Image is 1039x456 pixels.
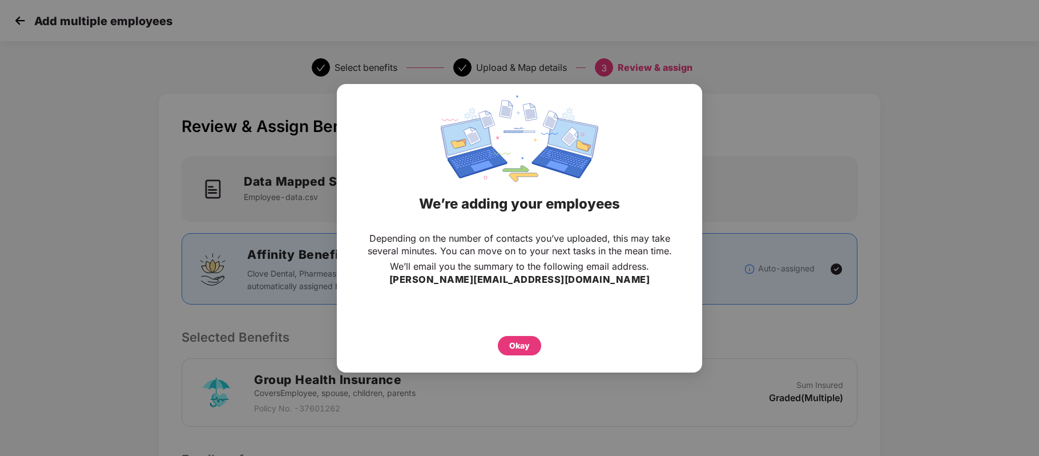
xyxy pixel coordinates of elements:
[390,260,649,273] p: We’ll email you the summary to the following email address.
[360,232,679,257] p: Depending on the number of contacts you’ve uploaded, this may take several minutes. You can move ...
[441,95,598,182] img: svg+xml;base64,PHN2ZyBpZD0iRGF0YV9zeW5jaW5nIiB4bWxucz0iaHR0cDovL3d3dy53My5vcmcvMjAwMC9zdmciIHdpZH...
[351,182,688,226] div: We’re adding your employees
[509,339,530,351] div: Okay
[389,273,650,287] h3: [PERSON_NAME][EMAIL_ADDRESS][DOMAIN_NAME]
